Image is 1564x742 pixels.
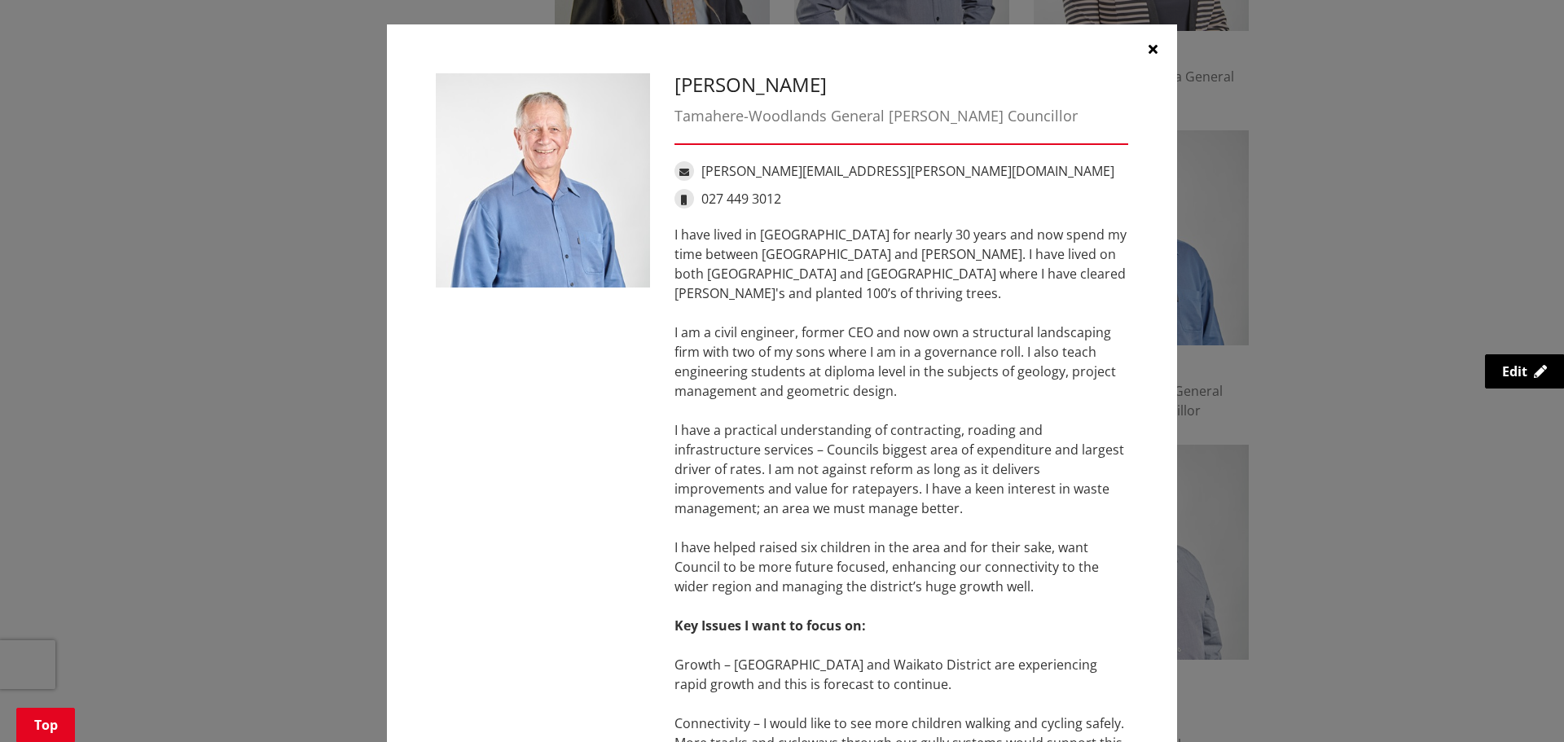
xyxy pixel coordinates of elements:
[701,162,1114,180] a: [PERSON_NAME][EMAIL_ADDRESS][PERSON_NAME][DOMAIN_NAME]
[674,617,866,634] strong: Key Issues I want to focus on:
[1502,362,1527,380] span: Edit
[436,73,650,288] img: Mike Keir
[674,105,1128,127] div: Tamahere-Woodlands General [PERSON_NAME] Councillor
[1489,674,1548,732] iframe: Messenger Launcher
[16,708,75,742] a: Top
[701,190,781,208] a: 027 449 3012
[1485,354,1564,389] a: Edit
[674,73,1128,97] h3: [PERSON_NAME]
